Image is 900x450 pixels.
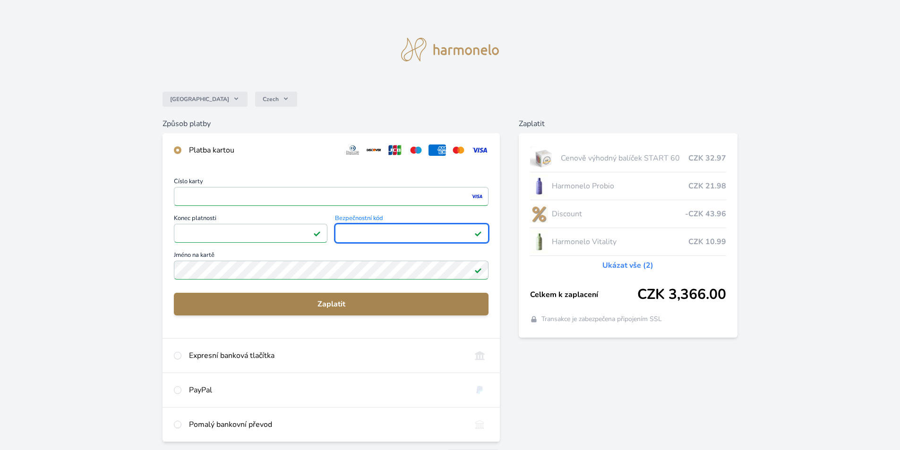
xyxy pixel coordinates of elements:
[530,174,548,198] img: CLEAN_PROBIO_se_stinem_x-lo.jpg
[471,192,483,201] img: visa
[685,208,726,220] span: -CZK 43.96
[471,384,489,396] img: paypal.svg
[561,153,688,164] span: Cenově výhodný balíček START 60
[174,178,489,187] span: Číslo karty
[174,215,327,224] span: Konec platnosti
[189,144,336,156] div: Platba kartou
[313,229,321,237] img: Platné pole
[189,419,463,430] div: Pomalý bankovní převod
[519,118,737,129] h6: Zaplatit
[450,144,467,156] img: mc.svg
[541,314,662,324] span: Transakce je zabezpečena připojením SSL
[163,92,248,107] button: [GEOGRAPHIC_DATA]
[471,419,489,430] img: bankTransfer_IBAN.svg
[263,95,279,103] span: Czech
[407,144,425,156] img: maestro.svg
[344,144,361,156] img: diners.svg
[365,144,383,156] img: discover.svg
[174,261,489,280] input: Jméno na kartěPlatné pole
[189,384,463,396] div: PayPal
[471,144,489,156] img: visa.svg
[688,153,726,164] span: CZK 32.97
[637,286,726,303] span: CZK 3,366.00
[255,92,297,107] button: Czech
[552,180,688,192] span: Harmonelo Probio
[471,350,489,361] img: onlineBanking_CZ.svg
[335,215,489,224] span: Bezpečnostní kód
[530,230,548,254] img: CLEAN_VITALITY_se_stinem_x-lo.jpg
[339,227,484,240] iframe: Iframe pro bezpečnostní kód
[189,350,463,361] div: Expresní banková tlačítka
[178,190,484,203] iframe: Iframe pro číslo karty
[552,208,685,220] span: Discount
[174,293,489,315] button: Zaplatit
[429,144,446,156] img: amex.svg
[688,180,726,192] span: CZK 21.98
[602,260,653,271] a: Ukázat vše (2)
[688,236,726,247] span: CZK 10.99
[163,118,500,129] h6: Způsob platby
[401,38,499,61] img: logo.svg
[474,229,482,237] img: Platné pole
[170,95,229,103] span: [GEOGRAPHIC_DATA]
[474,266,482,274] img: Platné pole
[530,289,637,300] span: Celkem k zaplacení
[530,202,548,226] img: discount-lo.png
[386,144,404,156] img: jcb.svg
[178,227,323,240] iframe: Iframe pro datum vypršení platnosti
[552,236,688,247] span: Harmonelo Vitality
[181,298,481,310] span: Zaplatit
[530,146,557,170] img: start.jpg
[174,252,489,261] span: Jméno na kartě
